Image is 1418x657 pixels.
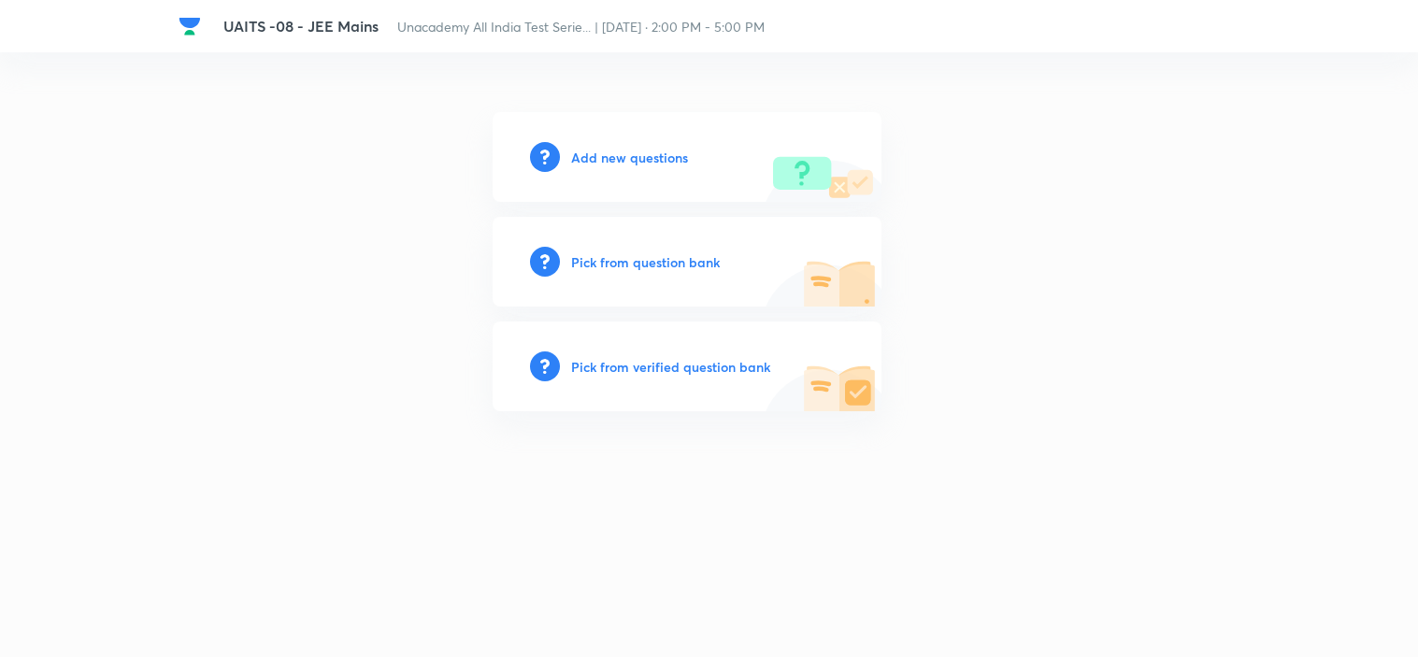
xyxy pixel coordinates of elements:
[571,252,720,272] h6: Pick from question bank
[179,15,208,37] a: Company Logo
[571,357,770,377] h6: Pick from verified question bank
[179,15,201,37] img: Company Logo
[223,16,379,36] span: UAITS -08 - JEE Mains
[397,18,765,36] span: Unacademy All India Test Serie... | [DATE] · 2:00 PM - 5:00 PM
[571,148,688,167] h6: Add new questions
